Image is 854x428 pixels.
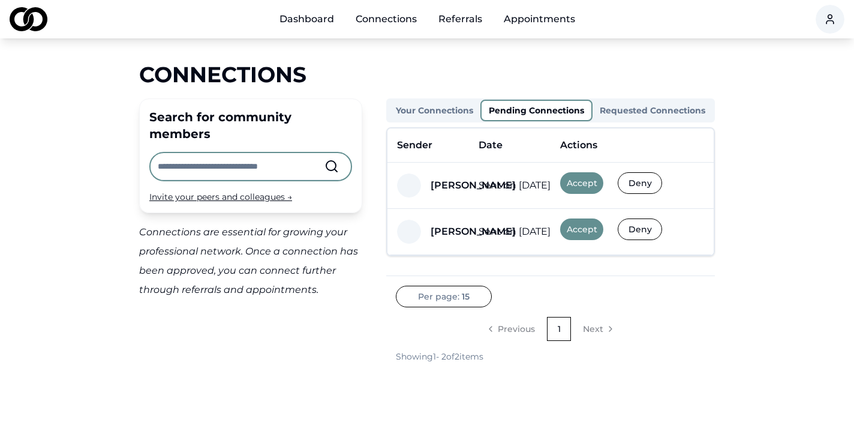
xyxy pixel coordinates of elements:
[270,7,344,31] a: Dashboard
[139,62,715,86] div: Connections
[270,7,585,31] nav: Main
[431,178,516,193] div: [PERSON_NAME]
[149,191,352,203] div: Invite your peers and colleagues →
[494,7,585,31] a: Appointments
[560,138,704,152] div: Actions
[396,351,483,363] div: Showing 1 - 2 of 2 items
[346,7,426,31] a: Connections
[429,7,492,31] a: Referrals
[396,317,705,341] nav: pagination
[618,219,662,240] button: Deny
[469,163,551,209] td: Sent on [DATE]
[149,109,352,142] div: Search for community members
[462,291,470,303] span: 15
[10,7,47,31] img: logo
[480,100,593,121] button: Pending Connections
[560,172,603,194] button: Accept
[396,286,492,307] button: Per page:15
[547,317,571,341] a: 1
[469,209,551,255] td: Sent on [DATE]
[389,101,480,120] button: Your Connections
[431,225,516,239] div: [PERSON_NAME]
[593,101,712,120] button: Requested Connections
[618,172,662,194] button: Deny
[560,219,603,240] button: Accept
[139,223,362,300] div: Connections are essential for growing your professional network. Once a connection has been appro...
[479,138,503,152] div: Date
[397,138,432,152] div: Sender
